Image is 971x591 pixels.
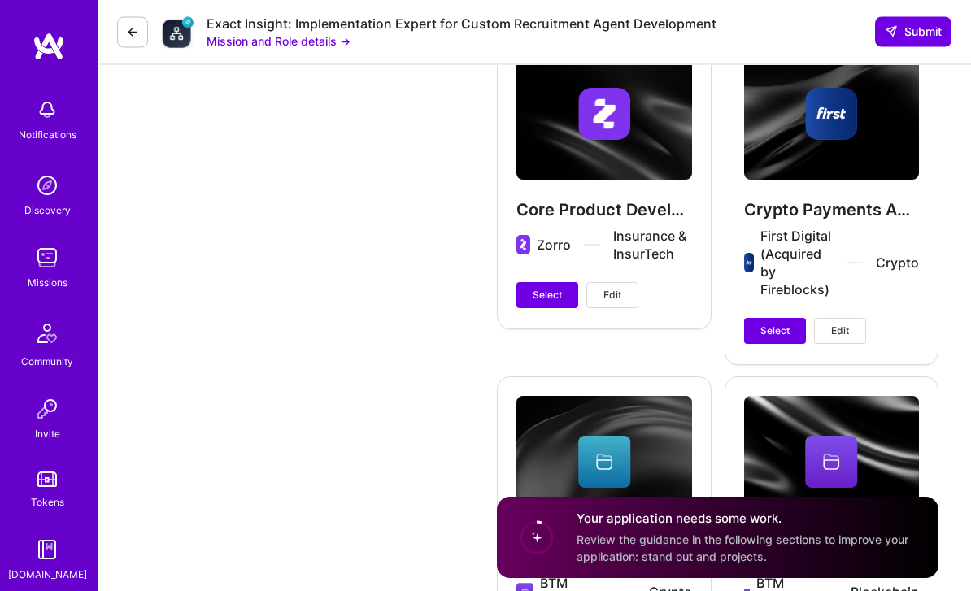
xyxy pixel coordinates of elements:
[28,315,67,354] img: Community
[207,15,716,33] div: Exact Insight: Implementation Expert for Custom Recruitment Agent Development
[31,393,63,426] img: Invite
[814,319,866,345] button: Edit
[885,24,942,40] span: Submit
[31,170,63,202] img: discovery
[19,127,76,144] div: Notifications
[885,25,898,38] i: icon SendLight
[33,33,65,62] img: logo
[126,26,139,39] i: icon LeftArrowDark
[831,324,849,339] span: Edit
[161,16,194,49] img: Company Logo
[516,283,578,309] button: Select
[37,472,57,488] img: tokens
[207,33,351,50] button: Mission and Role details →
[31,242,63,275] img: teamwork
[28,275,67,292] div: Missions
[35,426,60,443] div: Invite
[586,283,638,309] button: Edit
[577,532,908,563] span: Review the guidance in the following sections to improve your application: stand out and projects.
[603,289,621,303] span: Edit
[31,534,63,567] img: guide book
[875,17,951,46] button: Submit
[24,202,71,219] div: Discovery
[577,511,919,528] h4: Your application needs some work.
[760,324,790,339] span: Select
[8,567,87,584] div: [DOMAIN_NAME]
[21,354,73,371] div: Community
[533,289,562,303] span: Select
[744,319,806,345] button: Select
[31,94,63,127] img: bell
[31,494,64,511] div: Tokens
